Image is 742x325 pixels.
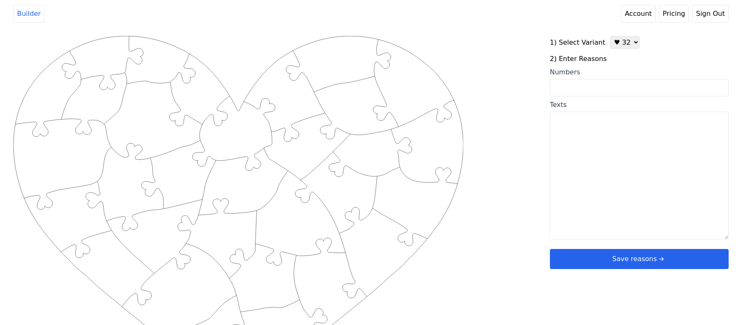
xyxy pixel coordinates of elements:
a: Builder [13,5,45,23]
div: Texts [550,100,729,110]
label: 2) Enter Reasons [550,54,729,64]
svg: arrow right short [657,254,666,264]
input: Numbers [550,79,729,96]
button: Sign Out [692,5,729,23]
div: Numbers [550,67,729,77]
button: Save reasonsarrow right short [550,249,729,269]
textarea: Texts [550,112,729,239]
a: Account [621,5,656,23]
a: Pricing [659,5,689,23]
label: 1) Select Variant [550,38,605,48]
